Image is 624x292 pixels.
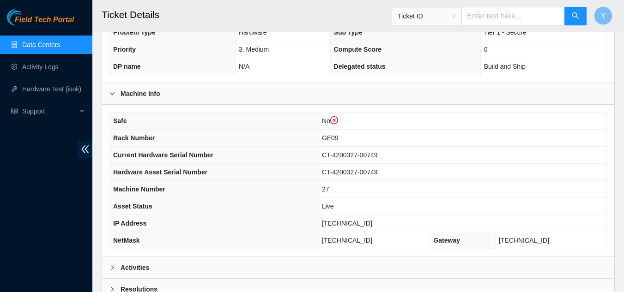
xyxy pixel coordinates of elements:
[564,7,587,25] button: search
[102,83,614,104] div: Machine Info
[499,237,549,244] span: [TECHNICAL_ID]
[22,63,59,71] a: Activity Logs
[113,237,140,244] span: NetMask
[113,168,207,176] span: Hardware Asset Serial Number
[239,46,269,53] span: 3. Medium
[113,220,146,227] span: IP Address
[594,6,612,25] button: Y
[239,29,267,36] span: Hardware
[330,116,339,125] span: close-circle
[15,16,74,24] span: Field Tech Portal
[484,63,526,70] span: Build and Ship
[121,262,149,273] b: Activities
[11,108,18,114] span: read
[22,102,77,120] span: Support
[433,237,460,244] span: Gateway
[398,9,456,23] span: Ticket ID
[601,10,606,22] span: Y
[484,46,488,53] span: 0
[102,257,614,278] div: Activities
[113,117,127,125] span: Safe
[322,168,378,176] span: CT-4200327-00749
[334,63,386,70] span: Delegated status
[113,46,136,53] span: Priority
[322,151,378,159] span: CT-4200327-00749
[461,7,565,25] input: Enter text here...
[22,41,60,48] a: Data Centers
[572,12,579,21] span: search
[322,203,334,210] span: Live
[113,63,141,70] span: DP name
[113,203,152,210] span: Asset Status
[334,46,382,53] span: Compute Score
[22,85,81,93] a: Hardware Test (isok)
[78,141,92,158] span: double-left
[7,17,74,29] a: Akamai TechnologiesField Tech Portal
[121,89,160,99] b: Machine Info
[322,185,329,193] span: 27
[109,286,115,292] span: right
[334,29,363,36] span: Sub Type
[113,151,213,159] span: Current Hardware Serial Number
[322,134,339,142] span: GE09
[113,29,156,36] span: Problem Type
[109,265,115,270] span: right
[322,237,372,244] span: [TECHNICAL_ID]
[322,220,372,227] span: [TECHNICAL_ID]
[113,185,165,193] span: Machine Number
[109,91,115,96] span: right
[7,9,47,25] img: Akamai Technologies
[484,29,527,36] span: Tier 1 - Secure
[322,117,338,125] span: No
[113,134,155,142] span: Rack Number
[239,63,249,70] span: N/A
